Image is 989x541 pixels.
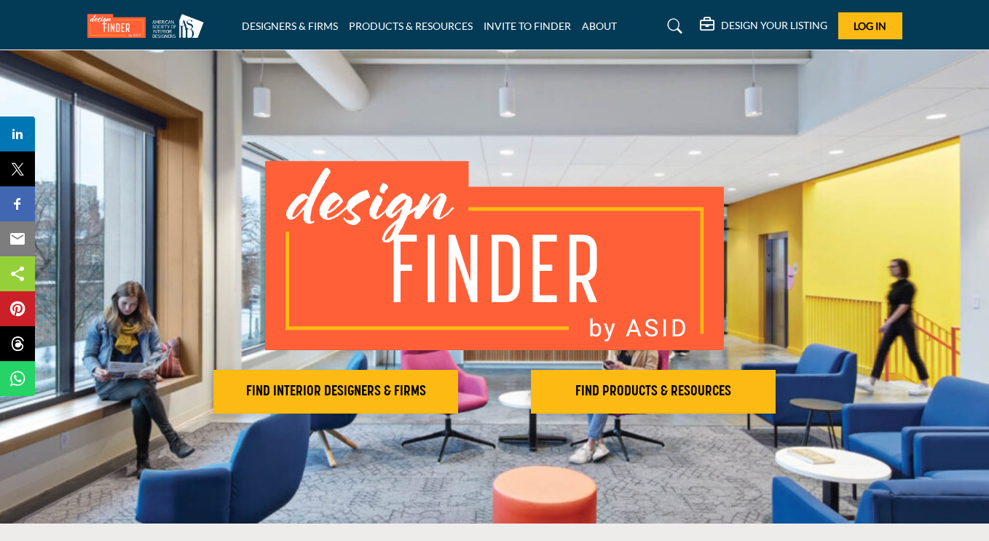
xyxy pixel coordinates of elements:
[531,370,776,414] button: FIND PRODUCTS & RESOURCES
[218,383,454,400] h2: FIND INTERIOR DESIGNERS & FIRMS
[653,15,692,38] a: Search
[265,161,724,350] img: image
[721,19,827,32] h5: DESIGN YOUR LISTING
[87,14,211,38] img: Site Logo
[213,370,458,414] button: FIND INTERIOR DESIGNERS & FIRMS
[838,12,902,39] button: Log In
[484,20,571,32] a: INVITE TO FINDER
[582,20,617,32] a: ABOUT
[700,17,827,35] div: DESIGN YOUR LISTING
[242,20,338,32] a: DESIGNERS & FIRMS
[535,383,771,400] h2: FIND PRODUCTS & RESOURCES
[854,20,886,32] span: Log In
[349,20,473,32] a: PRODUCTS & RESOURCES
